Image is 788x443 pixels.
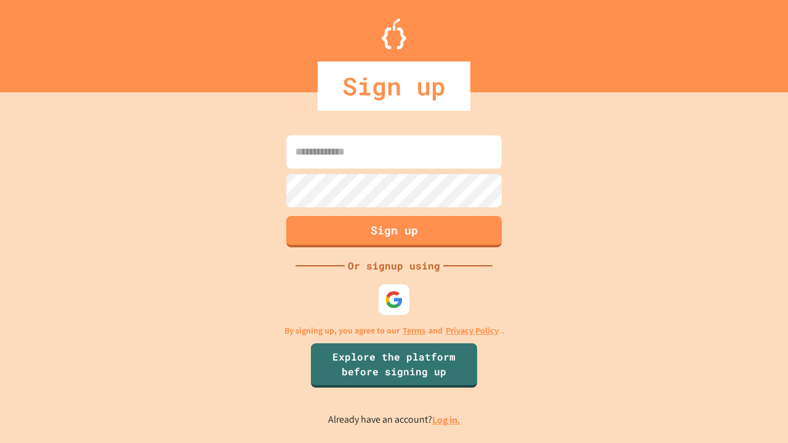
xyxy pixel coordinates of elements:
[328,412,460,428] p: Already have an account?
[382,18,406,49] img: Logo.svg
[311,343,477,388] a: Explore the platform before signing up
[432,413,460,426] a: Log in.
[345,258,443,273] div: Or signup using
[286,216,502,247] button: Sign up
[446,324,499,337] a: Privacy Policy
[318,62,470,111] div: Sign up
[403,324,425,337] a: Terms
[385,290,403,309] img: google-icon.svg
[284,324,504,337] p: By signing up, you agree to our and .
